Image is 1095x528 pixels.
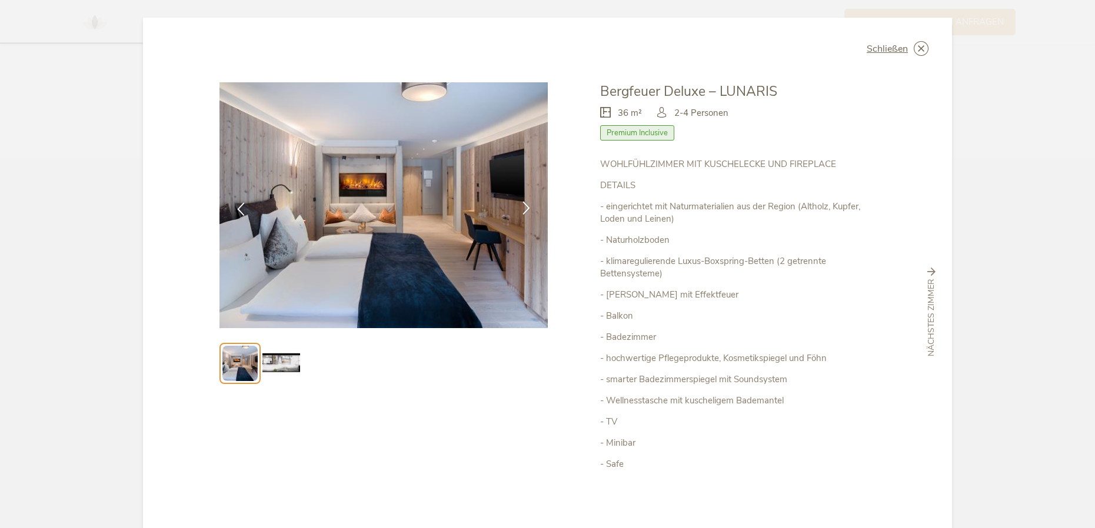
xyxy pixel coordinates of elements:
p: WOHLFÜHLZIMMER MIT KUSCHELECKE UND FIREPLACE [600,158,876,171]
p: - Minibar [600,437,876,449]
p: - Wellnesstasche mit kuscheligem Bademantel [600,395,876,407]
img: Bergfeuer Deluxe – LUNARIS [219,82,548,328]
p: DETAILS [600,179,876,192]
p: - [PERSON_NAME] mit Effektfeuer [600,289,876,301]
img: Preview [222,346,258,381]
p: - Safe [600,458,876,470]
p: - TV [600,416,876,428]
p: - Badezimmer [600,331,876,343]
p: - Naturholzboden [600,234,876,246]
p: - Balkon [600,310,876,322]
p: - smarter Badezimmerspiegel mit Soundsystem [600,373,876,386]
p: - hochwertige Pflegeprodukte, Kosmetikspiegel und Föhn [600,352,876,365]
p: - klimaregulierende Luxus-Boxspring-Betten (2 getrennte Bettensysteme) [600,255,876,280]
img: Preview [262,345,300,382]
p: - eingerichtet mit Naturmaterialien aus der Region (Altholz, Kupfer, Loden und Leinen) [600,200,876,225]
span: nächstes Zimmer [926,279,937,357]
